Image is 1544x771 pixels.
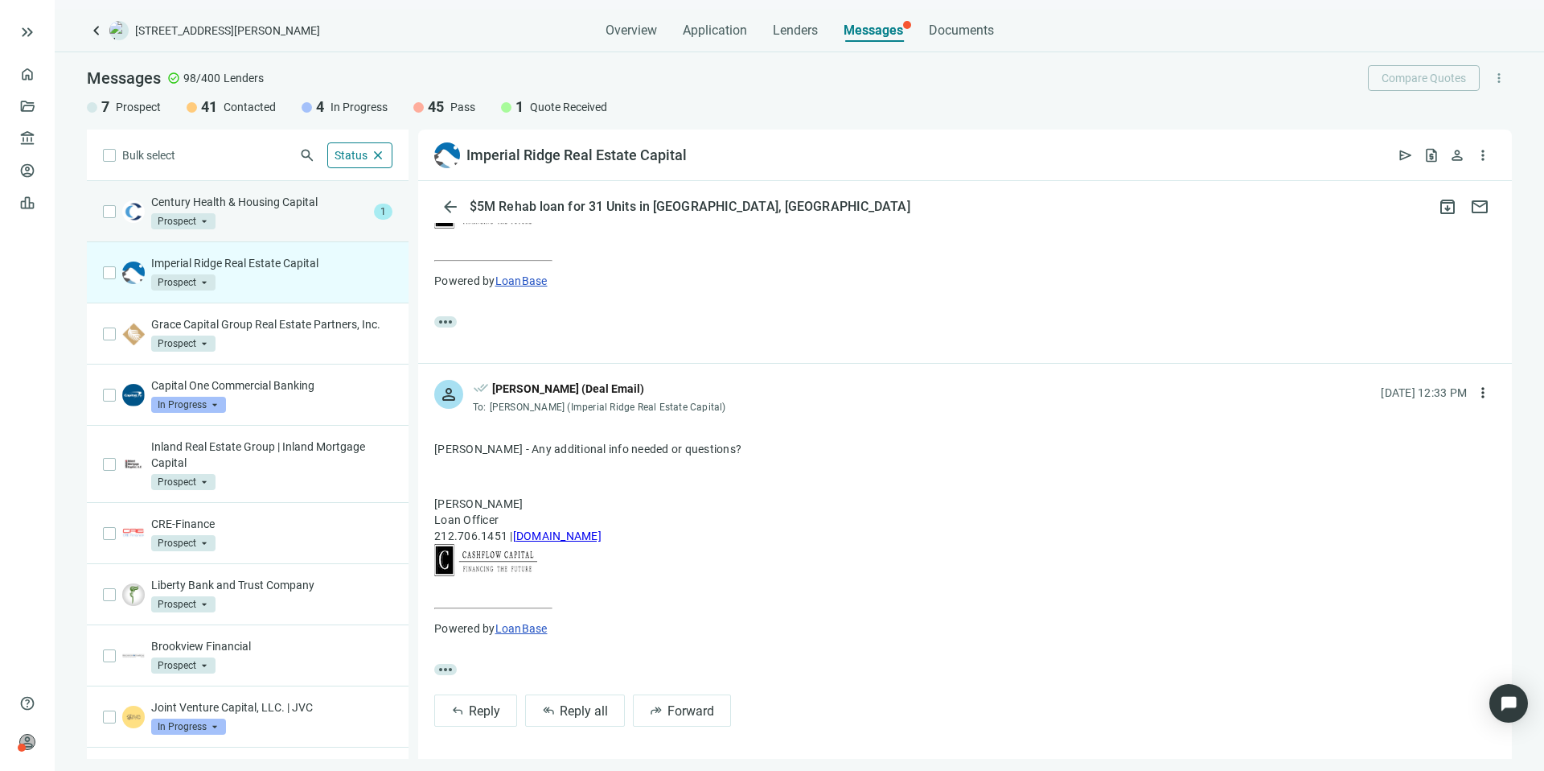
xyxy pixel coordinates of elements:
img: bd827b70-1078-4126-a2a3-5ccea289c42f [122,262,145,284]
p: Liberty Bank and Trust Company [151,577,392,593]
span: Lenders [224,70,264,86]
span: Prospect [151,658,216,674]
img: c3c0463e-170e-45d3-9d39-d9bdcabb2d8e [122,200,145,223]
button: request_quote [1419,142,1444,168]
span: person [1449,147,1465,163]
span: reply_all [542,704,555,717]
span: In Progress [151,719,226,735]
span: Prospect [151,274,216,291]
span: 7 [101,97,109,117]
button: keyboard_double_arrow_right [18,23,37,42]
span: more_vert [1475,147,1491,163]
span: Quote Received [530,99,607,115]
button: more_vert [1470,380,1496,406]
span: Overview [606,23,657,39]
span: Application [683,23,747,39]
span: Pass [450,99,475,115]
span: close [371,148,385,163]
span: 1 [374,204,392,220]
img: bfdbad23-6066-4a71-b994-7eba785b3ce1 [122,323,145,345]
span: Status [335,149,368,162]
img: eab3b3c0-095e-4fb4-9387-82b53133bdc3 [122,453,145,476]
span: request_quote [1423,147,1439,163]
img: f11a60fd-477f-48d3-8113-3e2f32cc161d [122,645,145,667]
span: [STREET_ADDRESS][PERSON_NAME] [135,23,320,39]
span: Prospect [151,596,216,612]
span: In Progress [331,99,388,115]
p: Imperial Ridge Real Estate Capital [151,255,392,271]
p: Brookview Financial [151,638,392,654]
div: [DATE] 12:33 PM [1381,384,1467,402]
span: search [299,147,315,163]
span: help [19,695,35,711]
button: arrow_back [434,191,466,223]
div: $5M Rehab loan for 31 Units in [GEOGRAPHIC_DATA], [GEOGRAPHIC_DATA] [466,199,914,215]
div: Imperial Ridge Real Estate Capital [466,146,687,165]
img: 6c4418ec-f240-48c0-bef1-c4eb31c0c857 [122,583,145,606]
img: 2cbe36fd-62e2-470a-a228-3f5ee6a9a64a [122,384,145,406]
button: archive [1431,191,1464,223]
span: account_balance [19,130,31,146]
span: [PERSON_NAME] (Imperial Ridge Real Estate Capital) [490,402,726,413]
span: Prospect [151,474,216,490]
button: reply_allReply all [525,695,625,727]
span: person [439,385,458,404]
span: send [1398,147,1414,163]
span: more_vert [1475,385,1491,401]
span: arrow_back [441,197,460,216]
a: keyboard_arrow_left [87,21,106,40]
span: 98/400 [183,70,220,86]
img: bd827b70-1078-4126-a2a3-5ccea289c42f [434,142,460,168]
span: 41 [201,97,217,117]
span: more_horiz [434,316,457,328]
span: In Progress [151,397,226,413]
p: Grace Capital Group Real Estate Partners, Inc. [151,316,392,332]
span: forward [650,704,663,717]
span: archive [1438,197,1457,216]
span: 1 [515,97,524,117]
span: 45 [428,97,444,117]
img: deal-logo [109,21,129,40]
span: check_circle [167,72,180,85]
div: [PERSON_NAME] (Deal Email) [492,380,644,398]
div: To: [473,401,730,414]
p: Century Health & Housing Capital [151,194,368,210]
span: Messages [844,23,903,38]
span: Messages [87,68,161,88]
span: Lenders [773,23,818,39]
span: Bulk select [122,146,175,164]
span: Prospect [116,99,161,115]
span: more_vert [1492,71,1506,85]
span: Reply [469,703,500,719]
img: c3ca3172-0736-45a5-9f6c-d6e640231ee8 [122,522,145,545]
span: 4 [316,97,324,117]
button: person [1444,142,1470,168]
button: replyReply [434,695,517,727]
button: forwardForward [633,695,731,727]
span: Prospect [151,213,216,229]
button: send [1393,142,1419,168]
p: Inland Real Estate Group | Inland Mortgage Capital [151,439,392,471]
span: Forward [667,703,714,719]
p: Capital One Commercial Banking [151,377,392,394]
button: more_vert [1486,65,1512,91]
span: Documents [929,23,994,39]
p: CRE-Finance [151,516,392,532]
span: Contacted [224,99,276,115]
span: more_horiz [434,664,457,675]
span: person [19,734,35,750]
span: reply [451,704,464,717]
p: Joint Venture Capital, LLC. | JVC [151,699,392,715]
span: Reply all [560,703,608,719]
span: mail [1470,197,1489,216]
button: Compare Quotes [1368,65,1480,91]
span: done_all [473,380,489,401]
button: mail [1464,191,1496,223]
button: more_vert [1470,142,1496,168]
img: 68dc55fc-3bf2-43e1-ae9b-d8ca2df9717c [122,706,145,728]
div: Open Intercom Messenger [1489,684,1528,723]
span: Prospect [151,336,216,352]
span: Prospect [151,535,216,551]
